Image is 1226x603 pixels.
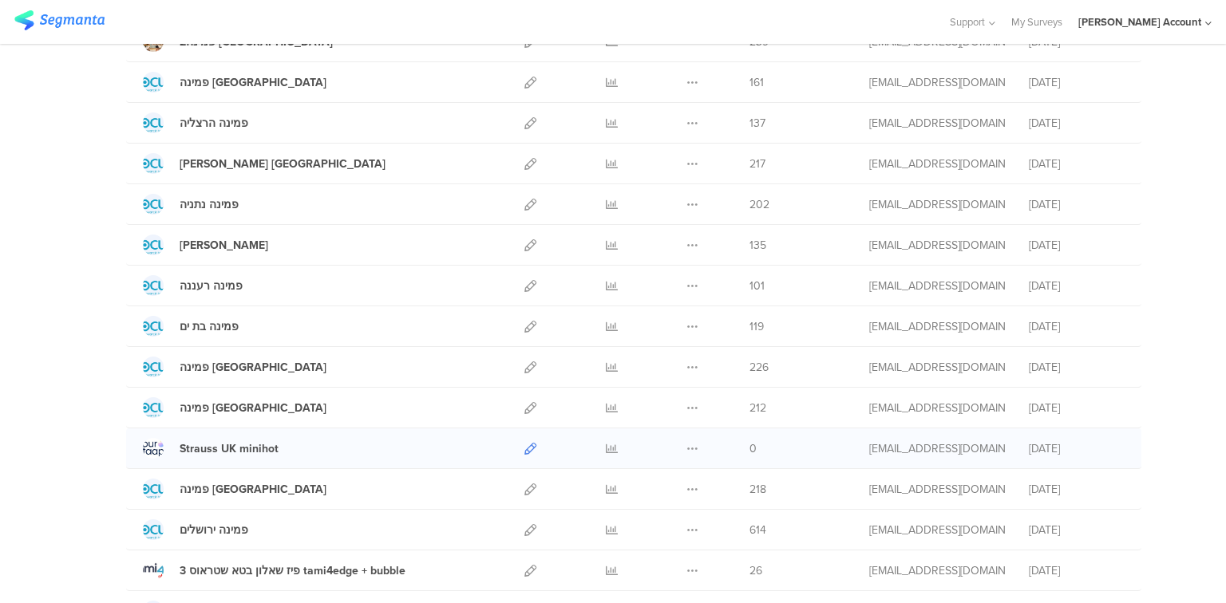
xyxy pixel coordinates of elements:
[749,237,766,254] span: 135
[950,14,985,30] span: Support
[180,400,326,416] div: פמינה באר שבע
[143,397,326,418] a: פמינה [GEOGRAPHIC_DATA]
[869,237,1005,254] div: odelya@ifocus-r.com
[1029,115,1125,132] div: [DATE]
[1029,278,1125,294] div: [DATE]
[180,562,405,579] div: 3 פיז שאלון בטא שטראוס tami4edge + bubble
[1029,562,1125,579] div: [DATE]
[180,196,239,213] div: פמינה נתניה
[749,522,766,538] span: 614
[180,115,248,132] div: פמינה הרצליה
[749,318,764,335] span: 119
[143,275,243,296] a: פמינה רעננה
[749,156,765,172] span: 217
[869,440,1005,457] div: odelya@ifocus-r.com
[869,278,1005,294] div: odelya@ifocus-r.com
[14,10,105,30] img: segmanta logo
[869,318,1005,335] div: odelya@ifocus-r.com
[143,316,239,337] a: פמינה בת ים
[1029,481,1125,498] div: [DATE]
[180,481,326,498] div: פמינה רחובות
[869,400,1005,416] div: odelya@ifocus-r.com
[180,318,239,335] div: פמינה בת ים
[180,74,326,91] div: פמינה אשדוד
[749,278,765,294] span: 101
[869,562,1005,579] div: odelya@ifocus-r.com
[143,479,326,499] a: פמינה [GEOGRAPHIC_DATA]
[180,278,243,294] div: פמינה רעננה
[749,481,766,498] span: 218
[180,522,248,538] div: פמינה ירושלים
[143,112,248,133] a: פמינה הרצליה
[1029,156,1125,172] div: [DATE]
[869,196,1005,213] div: odelya@ifocus-r.com
[180,359,326,376] div: פמינה פתח תקווה
[143,72,326,93] a: פמינה [GEOGRAPHIC_DATA]
[1029,74,1125,91] div: [DATE]
[869,115,1005,132] div: odelya@ifocus-r.com
[749,562,762,579] span: 26
[869,156,1005,172] div: odelya@ifocus-r.com
[143,560,405,581] a: 3 פיז שאלון בטא שטראוס tami4edge + bubble
[1029,440,1125,457] div: [DATE]
[749,400,766,416] span: 212
[143,519,248,540] a: פמינה ירושלים
[1029,522,1125,538] div: [DATE]
[749,196,769,213] span: 202
[1029,196,1125,213] div: [DATE]
[869,481,1005,498] div: odelya@ifocus-r.com
[1029,237,1125,254] div: [DATE]
[143,153,386,174] a: [PERSON_NAME] [GEOGRAPHIC_DATA]
[1029,400,1125,416] div: [DATE]
[749,74,764,91] span: 161
[1078,14,1201,30] div: [PERSON_NAME] Account
[143,235,268,255] a: [PERSON_NAME]
[869,74,1005,91] div: odelya@ifocus-r.com
[180,156,386,172] div: פמינה גרנד קניון חיפה
[143,194,239,215] a: פמינה נתניה
[749,440,757,457] span: 0
[1029,318,1125,335] div: [DATE]
[143,357,326,377] a: פמינה [GEOGRAPHIC_DATA]
[143,438,279,459] a: Strauss UK minihot
[869,522,1005,538] div: odelya@ifocus-r.com
[869,359,1005,376] div: odelya@ifocus-r.com
[749,115,765,132] span: 137
[749,359,769,376] span: 226
[180,440,279,457] div: Strauss UK minihot
[180,237,268,254] div: פמינה אשקלון
[1029,359,1125,376] div: [DATE]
